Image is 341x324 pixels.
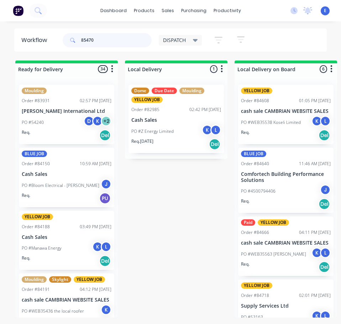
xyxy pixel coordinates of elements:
[131,117,221,123] p: Cash Sales
[131,88,149,94] div: Dome
[22,308,84,314] p: PO #WEB35436 the local roofer
[22,151,47,157] div: BLUE JOB
[241,119,301,126] p: PO #WEB35538 Koseli Limited
[241,151,266,157] div: BLUE JOB
[299,229,331,236] div: 04:11 PM [DATE]
[311,247,322,258] div: K
[131,96,163,103] div: YELLOW JOB
[241,219,255,226] div: Paid
[241,88,272,94] div: YELLOW JOB
[238,85,334,144] div: YELLOW JOBOrder #8460801:05 PM [DATE]cash sale CAMBRIAN WEBSITE SALESPO #WEB35538 Koseli LimitedK...
[130,5,158,16] div: products
[320,247,331,258] div: L
[22,129,30,136] p: Req.
[22,286,50,293] div: Order #84191
[241,188,276,194] p: PO #4500794406
[178,5,210,16] div: purchasing
[241,261,250,267] p: Req.
[101,304,111,315] div: K
[241,303,331,309] p: Supply Services Ltd
[320,310,331,321] div: L
[241,282,272,289] div: YELLOW JOB
[19,211,114,270] div: YELLOW JOBOrder #8418803:49 PM [DATE]Cash SalesPO #Manawa EnergyKLReq.Del
[241,198,250,204] p: Req.
[22,255,30,261] p: Req.
[128,85,224,153] div: DomeDue DateMouldingYELLOW JOBOrder #8298502:42 PM [DATE]Cash SalesPO #Z Energy LimitedKLReq.[DAT...
[210,5,245,16] div: productivity
[241,161,269,167] div: Order #84640
[241,129,250,136] p: Req.
[101,241,111,252] div: L
[238,216,334,276] div: PaidYELLOW JOBOrder #8466604:11 PM [DATE]cash sale CAMBRIAN WEBSITE SALESPO #WEB35563 [PERSON_NAM...
[80,98,111,104] div: 02:57 PM [DATE]
[241,292,269,299] div: Order #84718
[152,88,177,94] div: Due Date
[13,5,23,16] img: Factory
[21,36,51,45] div: Workflow
[99,255,111,267] div: Del
[80,286,111,293] div: 04:12 PM [DATE]
[319,198,330,210] div: Del
[22,98,50,104] div: Order #83931
[299,292,331,299] div: 02:01 PM [DATE]
[99,130,111,141] div: Del
[99,193,111,204] div: PU
[131,138,153,145] p: Req. [DATE]
[74,276,105,283] div: YELLOW JOB
[22,108,111,114] p: [PERSON_NAME] International Ltd
[241,98,269,104] div: Order #84608
[49,276,71,283] div: Skylight
[101,116,111,126] div: + 2
[179,88,204,94] div: Moulding
[22,182,99,189] p: PO #Bloom Electrical - [PERSON_NAME]
[241,171,331,183] p: Comfortech Building Performance Solutions
[311,116,322,126] div: K
[320,116,331,126] div: L
[84,116,94,126] div: D
[131,128,174,135] p: PO #Z Energy Limited
[101,179,111,189] div: J
[80,161,111,167] div: 10:59 AM [DATE]
[299,98,331,104] div: 01:05 PM [DATE]
[209,139,220,150] div: Del
[163,36,186,44] span: DISPATCH
[158,5,178,16] div: sales
[320,184,331,195] div: J
[22,192,30,199] p: Req.
[131,106,159,113] div: Order #82985
[319,130,330,141] div: Del
[81,33,152,47] input: Search for orders...
[319,261,330,273] div: Del
[202,125,213,135] div: K
[22,88,47,94] div: Moulding
[241,108,331,114] p: cash sale CAMBRIAN WEBSITE SALES
[189,106,221,113] div: 02:42 PM [DATE]
[258,219,289,226] div: YELLOW JOB
[22,276,47,283] div: Moulding
[22,224,50,230] div: Order #84188
[22,161,50,167] div: Order #84150
[19,148,114,207] div: BLUE JOBOrder #8415010:59 AM [DATE]Cash SalesPO #Bloom Electrical - [PERSON_NAME]JReq.PU
[324,7,326,14] span: E
[19,85,114,144] div: MouldingOrder #8393102:57 PM [DATE][PERSON_NAME] International LtdPO #54240DK+2Req.Del
[92,116,103,126] div: K
[22,119,44,126] p: PO #54240
[311,310,322,321] div: K
[241,229,269,236] div: Order #84666
[22,214,53,220] div: YELLOW JOB
[22,245,62,251] p: PO #Manawa Energy
[22,297,111,303] p: cash sale CAMBRIAN WEBSITE SALES
[299,161,331,167] div: 11:46 AM [DATE]
[22,171,111,177] p: Cash Sales
[241,240,331,246] p: cash sale CAMBRIAN WEBSITE SALES
[92,241,103,252] div: K
[241,314,263,320] p: PO #53163
[210,125,221,135] div: L
[97,5,130,16] a: dashboard
[238,148,334,213] div: BLUE JOBOrder #8464011:46 AM [DATE]Comfortech Building Performance SolutionsPO #4500794406JReq.Del
[80,224,111,230] div: 03:49 PM [DATE]
[241,251,306,257] p: PO #WEB35563 [PERSON_NAME]
[22,234,111,240] p: Cash Sales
